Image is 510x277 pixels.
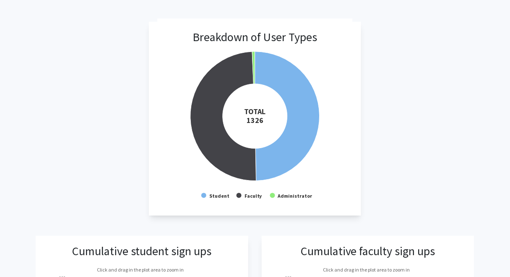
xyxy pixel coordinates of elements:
[6,239,36,271] iframe: Chat
[277,193,312,199] text: Administrator
[73,244,212,259] h3: Cumulative student sign ups
[244,193,262,199] text: Faculty
[209,193,229,199] text: Student
[97,267,184,273] text: Click and drag in the plot area to zoom in
[301,244,435,259] h3: Cumulative faculty sign ups
[323,267,410,273] text: Click and drag in the plot area to zoom in
[193,30,317,44] h3: Breakdown of User Types
[244,107,265,125] tspan: TOTAL 1326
